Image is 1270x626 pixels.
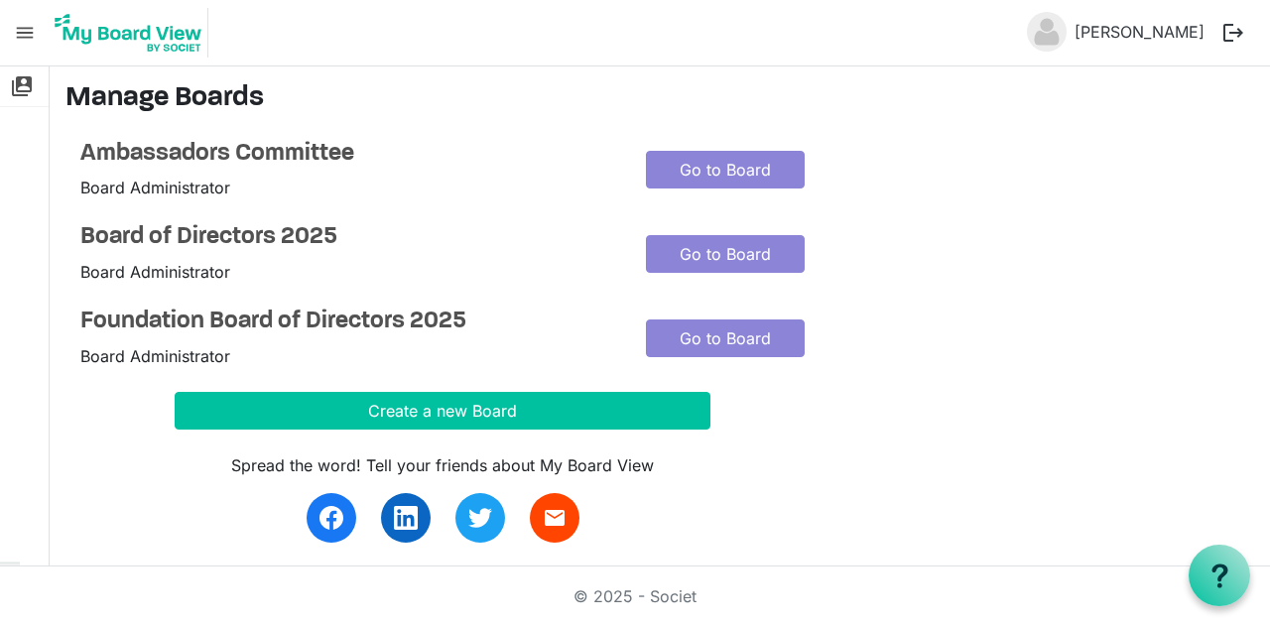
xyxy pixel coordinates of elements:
[175,392,710,430] button: Create a new Board
[468,506,492,530] img: twitter.svg
[175,453,710,477] div: Spread the word! Tell your friends about My Board View
[646,235,805,273] a: Go to Board
[1067,12,1212,52] a: [PERSON_NAME]
[80,178,230,197] span: Board Administrator
[80,262,230,282] span: Board Administrator
[80,140,616,169] a: Ambassadors Committee
[1027,12,1067,52] img: no-profile-picture.svg
[65,82,1254,116] h3: Manage Boards
[530,493,579,543] a: email
[1212,12,1254,54] button: logout
[80,308,616,336] a: Foundation Board of Directors 2025
[49,8,216,58] a: My Board View Logo
[319,506,343,530] img: facebook.svg
[543,506,567,530] span: email
[80,346,230,366] span: Board Administrator
[80,223,616,252] a: Board of Directors 2025
[10,66,34,106] span: switch_account
[646,151,805,188] a: Go to Board
[646,319,805,357] a: Go to Board
[573,586,697,606] a: © 2025 - Societ
[49,8,208,58] img: My Board View Logo
[6,14,44,52] span: menu
[394,506,418,530] img: linkedin.svg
